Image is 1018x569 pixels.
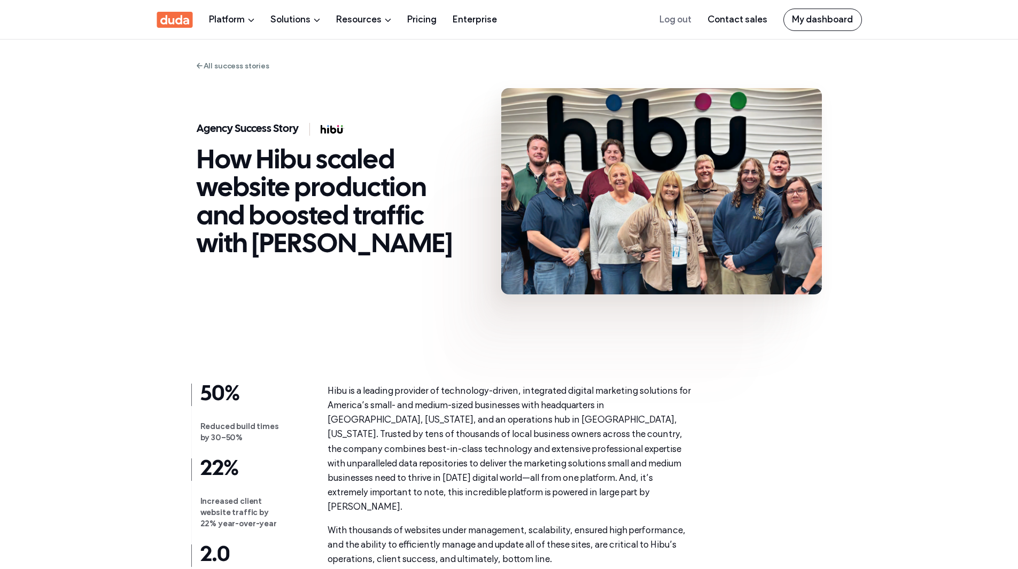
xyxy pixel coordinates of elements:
[197,60,269,72] a: All success stories
[191,406,294,458] span: Reduced build times by 30–50%
[328,523,691,567] p: With thousands of websites under management, scalability, ensured high performance, and the abili...
[328,384,691,515] p: Hibu is a leading provider of technology-driven, integrated digital marketing solutions for Ameri...
[783,9,862,31] a: My dashboard
[191,458,294,481] div: 22%
[191,544,294,567] div: 2.0
[197,123,299,136] h3: Agency Success Story
[197,147,464,260] h1: How Hibu scaled website production and boosted traffic with [PERSON_NAME]
[191,481,294,544] span: Increased client website traffic by 22% year-over-year
[191,384,294,406] div: 50%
